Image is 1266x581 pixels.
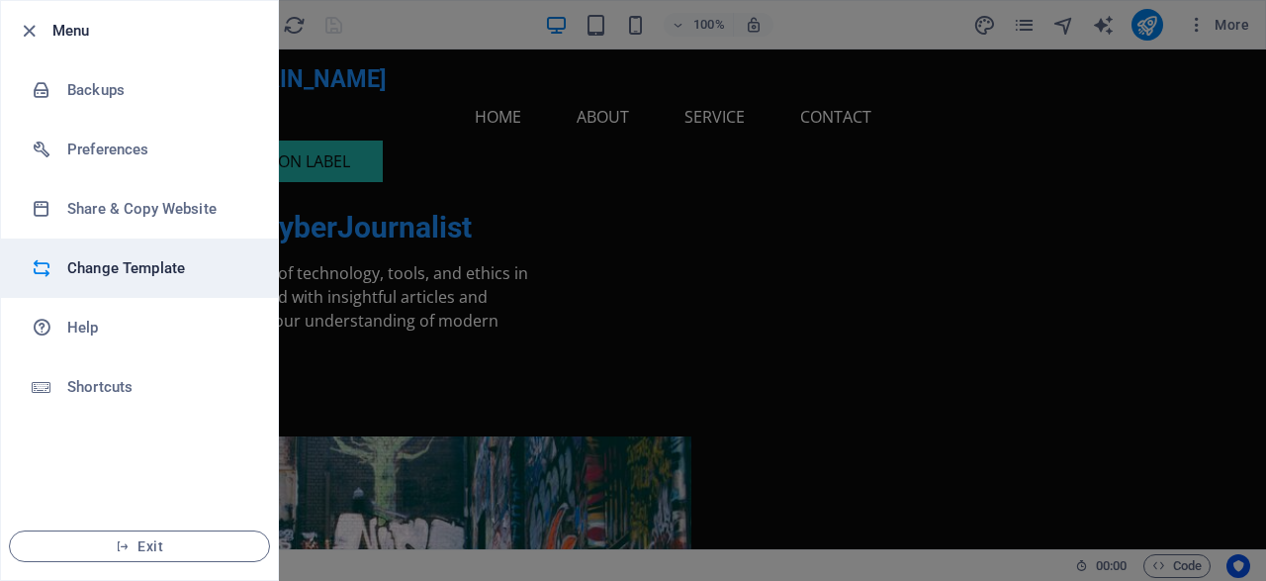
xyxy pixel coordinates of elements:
a: Help [1,298,278,357]
span: Exit [26,538,253,554]
h6: Backups [67,78,250,102]
button: 2 [45,473,70,478]
h6: Menu [52,19,262,43]
h6: Preferences [67,138,250,161]
button: Exit [9,531,270,562]
h6: Help [67,316,250,339]
button: 1 [45,449,70,454]
h6: Shortcuts [67,375,250,399]
h6: Share & Copy Website [67,197,250,221]
h6: Change Template [67,256,250,280]
button: 3 [45,497,70,502]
